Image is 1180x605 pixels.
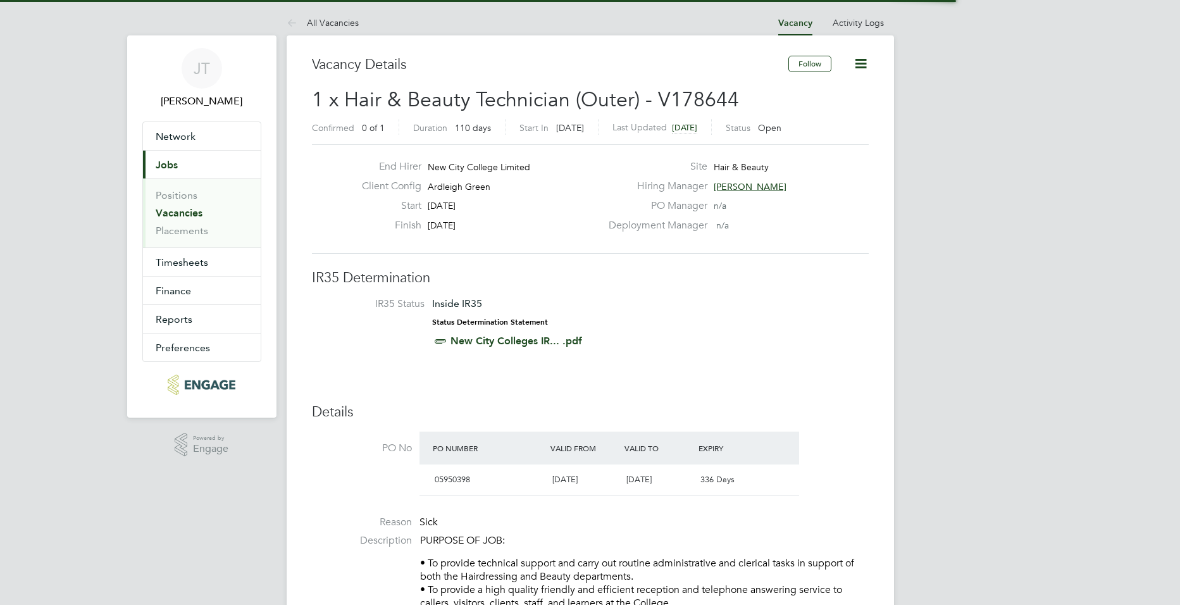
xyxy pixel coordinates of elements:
label: Reason [312,516,412,529]
label: Duration [413,122,447,134]
span: Reports [156,313,192,325]
span: Hair & Beauty [714,161,769,173]
span: Powered by [193,433,228,444]
div: PO Number [430,437,548,459]
button: Preferences [143,334,261,361]
a: Positions [156,189,197,201]
span: [DATE] [556,122,584,134]
label: Deployment Manager [601,219,707,232]
a: Placements [156,225,208,237]
div: Valid To [621,437,695,459]
p: PURPOSE OF JOB: [420,534,869,547]
label: IR35 Status [325,297,425,311]
span: Jobs [156,159,178,171]
span: [DATE] [428,200,456,211]
strong: Status Determination Statement [432,318,548,327]
a: All Vacancies [287,17,359,28]
a: New City Colleges IR... .pdf [450,335,582,347]
img: huntereducation-logo-retina.png [168,375,235,395]
h3: Vacancy Details [312,56,788,74]
span: Inside IR35 [432,297,482,309]
label: End Hirer [352,160,421,173]
div: Jobs [143,178,261,247]
label: Start In [519,122,549,134]
span: [DATE] [428,220,456,231]
label: Finish [352,219,421,232]
button: Finance [143,277,261,304]
button: Network [143,122,261,150]
span: JT [194,60,210,77]
div: Valid From [547,437,621,459]
button: Follow [788,56,831,72]
button: Reports [143,305,261,333]
a: Vacancy [778,18,812,28]
label: PO No [312,442,412,455]
span: Network [156,130,196,142]
label: Last Updated [612,122,667,133]
span: Engage [193,444,228,454]
span: [DATE] [552,474,578,485]
span: Preferences [156,342,210,354]
label: Status [726,122,750,134]
span: 1 x Hair & Beauty Technician (Outer) - V178644 [312,87,739,112]
span: 336 Days [700,474,735,485]
label: Hiring Manager [601,180,707,193]
label: Site [601,160,707,173]
span: Ardleigh Green [428,181,490,192]
span: [PERSON_NAME] [714,181,786,192]
span: [DATE] [672,122,697,133]
label: Start [352,199,421,213]
h3: Details [312,403,869,421]
h3: IR35 Determination [312,269,869,287]
span: n/a [714,200,726,211]
span: Sick [419,516,438,528]
span: 110 days [455,122,491,134]
a: Activity Logs [833,17,884,28]
span: n/a [716,220,729,231]
label: Confirmed [312,122,354,134]
nav: Main navigation [127,35,276,418]
div: Expiry [695,437,769,459]
span: Finance [156,285,191,297]
span: Open [758,122,781,134]
a: Go to home page [142,375,261,395]
span: 05950398 [435,474,470,485]
span: Joe Turner [142,94,261,109]
label: PO Manager [601,199,707,213]
a: JT[PERSON_NAME] [142,48,261,109]
label: Client Config [352,180,421,193]
a: Vacancies [156,207,202,219]
label: Description [312,534,412,547]
span: Timesheets [156,256,208,268]
span: [DATE] [626,474,652,485]
button: Jobs [143,151,261,178]
span: 0 of 1 [362,122,385,134]
a: Powered byEngage [175,433,228,457]
button: Timesheets [143,248,261,276]
span: New City College Limited [428,161,530,173]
